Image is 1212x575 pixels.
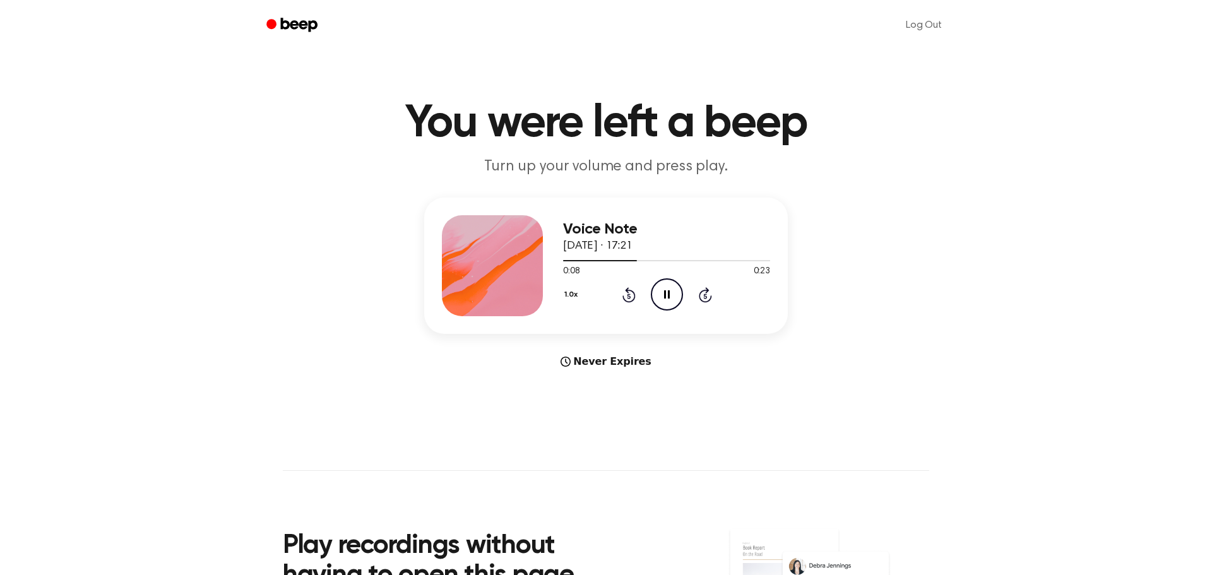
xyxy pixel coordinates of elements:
[563,284,582,305] button: 1.0x
[893,10,954,40] a: Log Out
[563,240,633,252] span: [DATE] · 17:21
[258,13,329,38] a: Beep
[754,265,770,278] span: 0:23
[364,157,848,177] p: Turn up your volume and press play.
[424,354,788,369] div: Never Expires
[563,221,770,238] h3: Voice Note
[563,265,579,278] span: 0:08
[283,101,929,146] h1: You were left a beep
